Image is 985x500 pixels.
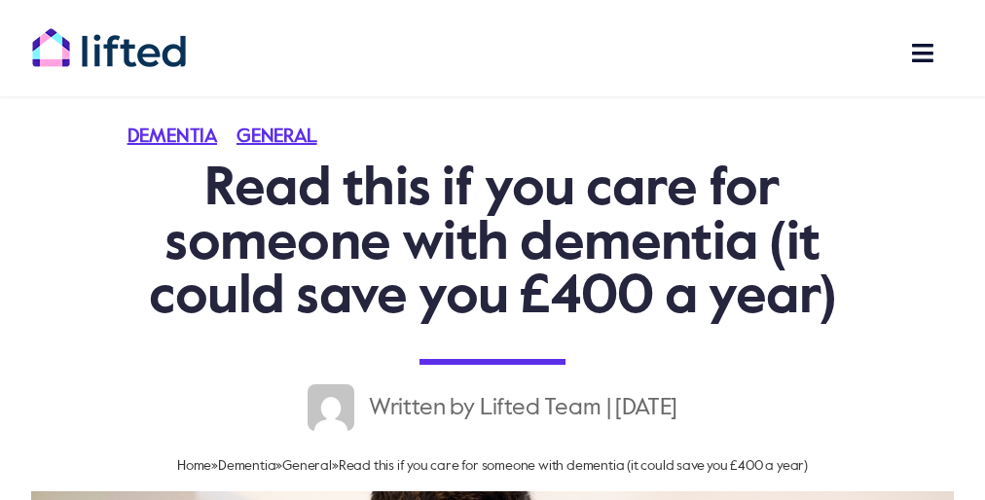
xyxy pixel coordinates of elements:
[128,450,858,482] nav: Breadcrumb
[339,459,808,473] span: Read this if you care for someone with dementia (it could save you £400 a year)
[128,163,858,326] h1: Read this if you care for someone with dementia (it could save you £400 a year)
[128,127,337,147] span: Categories: ,
[723,29,954,77] nav: Main Menu
[177,459,211,473] a: Home
[218,459,275,473] a: Dementia
[31,27,187,47] a: lifted-logo
[282,459,332,473] a: General
[177,459,808,473] span: » » »
[128,127,237,147] a: Dementia
[237,127,337,147] a: General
